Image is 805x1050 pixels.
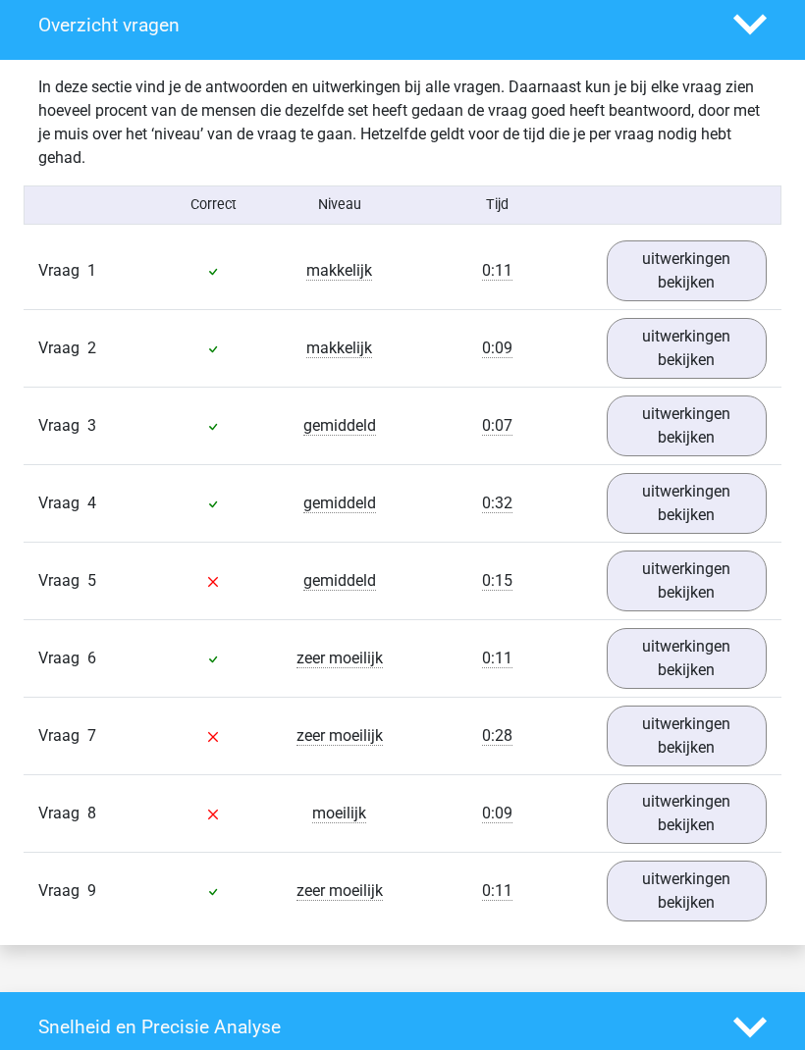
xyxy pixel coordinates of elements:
span: 0:09 [482,804,512,823]
a: uitwerkingen bekijken [607,861,767,921]
span: 5 [87,571,96,590]
span: Vraag [38,259,87,283]
span: 0:32 [482,494,512,513]
span: zeer moeilijk [296,649,383,668]
span: 0:11 [482,881,512,901]
span: 0:28 [482,726,512,746]
a: uitwerkingen bekijken [607,551,767,611]
span: Vraag [38,647,87,670]
span: Vraag [38,879,87,903]
span: Vraag [38,337,87,360]
span: 9 [87,881,96,900]
a: uitwerkingen bekijken [607,395,767,456]
span: Vraag [38,414,87,438]
span: 6 [87,649,96,667]
span: makkelijk [306,261,372,281]
a: uitwerkingen bekijken [607,706,767,766]
div: Niveau [277,194,402,215]
span: makkelijk [306,339,372,358]
span: 0:11 [482,649,512,668]
div: Correct [150,194,276,215]
span: 2 [87,339,96,357]
span: Vraag [38,802,87,825]
a: uitwerkingen bekijken [607,473,767,534]
span: 0:09 [482,339,512,358]
span: 3 [87,416,96,435]
span: Vraag [38,569,87,593]
span: gemiddeld [303,494,376,513]
h4: Snelheid en Precisie Analyse [38,1016,704,1038]
span: 8 [87,804,96,822]
span: zeer moeilijk [296,881,383,901]
div: Tijd [402,194,592,215]
span: 0:15 [482,571,512,591]
a: uitwerkingen bekijken [607,318,767,379]
span: Vraag [38,492,87,515]
span: Vraag [38,724,87,748]
span: gemiddeld [303,571,376,591]
span: 4 [87,494,96,512]
span: zeer moeilijk [296,726,383,746]
span: 0:07 [482,416,512,436]
a: uitwerkingen bekijken [607,628,767,689]
span: 0:11 [482,261,512,281]
span: moeilijk [312,804,366,823]
a: uitwerkingen bekijken [607,240,767,301]
div: In deze sectie vind je de antwoorden en uitwerkingen bij alle vragen. Daarnaast kun je bij elke v... [24,76,781,170]
span: 7 [87,726,96,745]
h4: Overzicht vragen [38,14,704,36]
a: uitwerkingen bekijken [607,783,767,844]
span: 1 [87,261,96,280]
span: gemiddeld [303,416,376,436]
